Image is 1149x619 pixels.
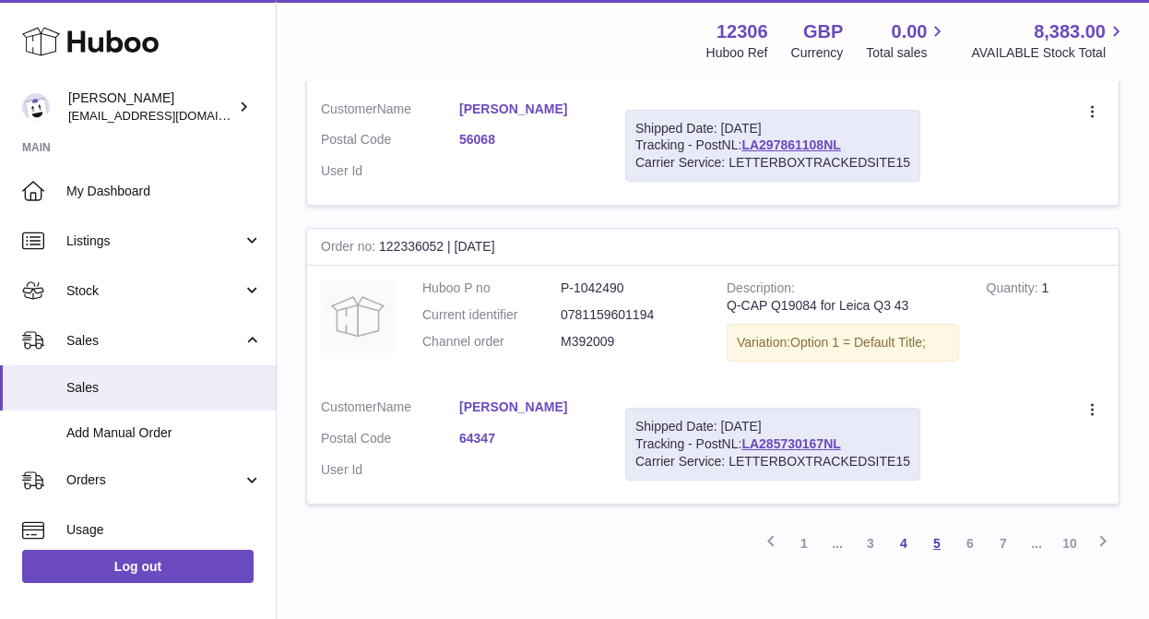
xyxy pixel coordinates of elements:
div: Shipped Date: [DATE] [635,418,910,435]
a: 0.00 Total sales [866,19,948,62]
div: Carrier Service: LETTERBOXTRACKEDSITE15 [635,154,910,172]
a: 3 [854,527,887,560]
strong: Quantity [987,280,1042,300]
span: Listings [66,232,243,250]
span: Stock [66,282,243,300]
a: 6 [954,527,987,560]
a: Log out [22,550,254,583]
span: Add Manual Order [66,424,262,442]
span: Sales [66,332,243,350]
span: 8,383.00 [1034,19,1106,44]
a: 5 [920,527,954,560]
img: no-photo.jpg [321,280,395,353]
strong: Description [727,280,795,300]
dt: Name [321,101,459,123]
dt: Name [321,399,459,421]
dd: 0781159601194 [561,306,699,324]
a: 1 [788,527,821,560]
div: 122336052 | [DATE] [307,229,1119,266]
span: Total sales [866,44,948,62]
a: 4 [887,527,920,560]
span: ... [1020,527,1053,560]
dt: User Id [321,162,459,180]
a: 10 [1053,527,1086,560]
div: Q-CAP Q19084 for Leica Q3 43 [727,297,959,315]
span: Sales [66,379,262,397]
span: AVAILABLE Stock Total [971,44,1127,62]
span: [EMAIL_ADDRESS][DOMAIN_NAME] [68,108,271,123]
dt: Postal Code [321,131,459,153]
dt: Current identifier [422,306,561,324]
dt: Channel order [422,333,561,351]
div: Carrier Service: LETTERBOXTRACKEDSITE15 [635,453,910,470]
div: [PERSON_NAME] [68,89,234,125]
strong: GBP [803,19,843,44]
a: 64347 [459,430,598,447]
a: 8,383.00 AVAILABLE Stock Total [971,19,1127,62]
span: Customer [321,399,377,414]
div: Currency [791,44,844,62]
img: hello@otect.co [22,93,50,121]
span: Usage [66,521,262,539]
span: Customer [321,101,377,116]
dt: Postal Code [321,430,459,452]
span: ... [821,527,854,560]
span: My Dashboard [66,183,262,200]
strong: 12306 [717,19,768,44]
a: LA285730167NL [741,436,840,451]
strong: Order no [321,239,379,258]
dd: M392009 [561,333,699,351]
div: Shipped Date: [DATE] [635,120,910,137]
dd: P-1042490 [561,280,699,297]
a: LA297861108NL [741,137,840,152]
span: Option 1 = Default Title; [790,335,926,350]
dt: Huboo P no [422,280,561,297]
div: Tracking - PostNL: [625,110,920,183]
div: Tracking - PostNL: [625,408,920,481]
span: 0.00 [892,19,928,44]
a: 7 [987,527,1020,560]
a: [PERSON_NAME] [459,399,598,416]
a: 56068 [459,131,598,149]
span: Orders [66,471,243,489]
div: Variation: [727,324,959,362]
td: 1 [973,266,1119,385]
a: [PERSON_NAME] [459,101,598,118]
div: Huboo Ref [706,44,768,62]
dt: User Id [321,461,459,479]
